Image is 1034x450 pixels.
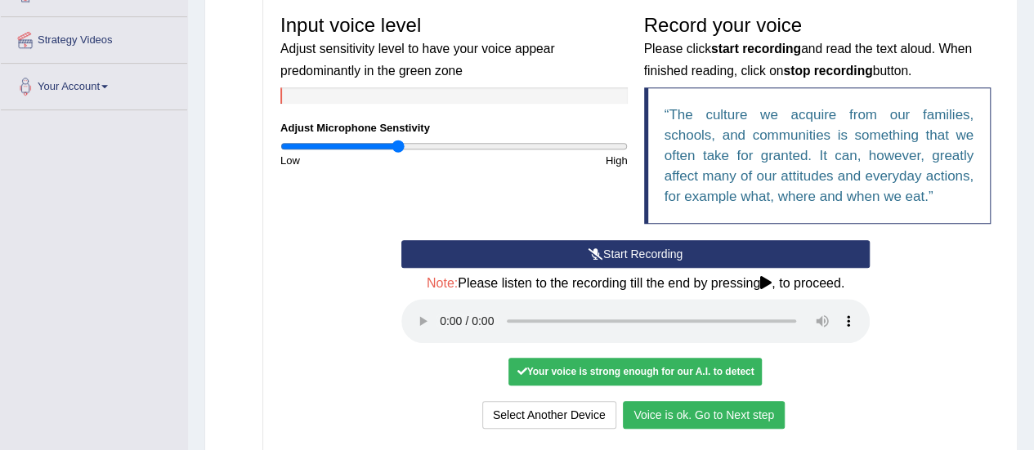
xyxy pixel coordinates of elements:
button: Voice is ok. Go to Next step [623,401,785,429]
a: Strategy Videos [1,17,187,58]
h3: Record your voice [644,15,991,79]
small: Please click and read the text aloud. When finished reading, click on button. [644,42,972,77]
div: Your voice is strong enough for our A.I. to detect [508,358,762,385]
b: stop recording [783,64,872,78]
h4: Please listen to the recording till the end by pressing , to proceed. [401,276,870,291]
button: Select Another Device [482,401,616,429]
h3: Input voice level [280,15,628,79]
span: Note: [427,276,458,290]
b: start recording [711,42,801,56]
a: Your Account [1,64,187,105]
q: The culture we acquire from our families, schools, and communities is something that we often tak... [665,107,974,204]
label: Adjust Microphone Senstivity [280,120,430,136]
button: Start Recording [401,240,870,268]
div: High [454,153,635,168]
small: Adjust sensitivity level to have your voice appear predominantly in the green zone [280,42,554,77]
div: Low [272,153,454,168]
